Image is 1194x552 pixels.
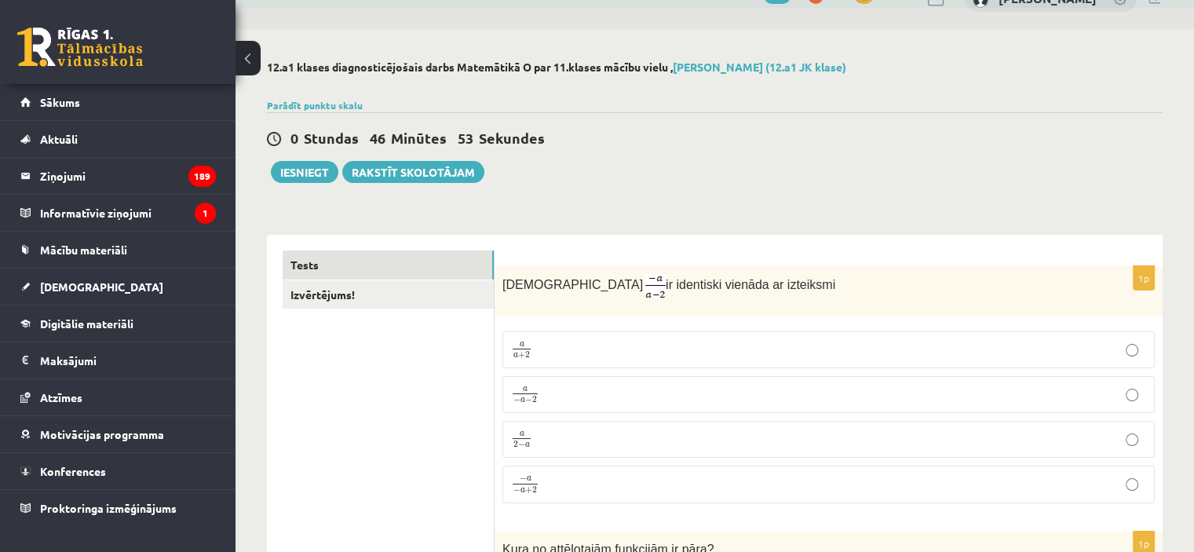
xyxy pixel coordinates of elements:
[645,274,666,298] img: oEoGSTiJcBccKhiGOLRMo33YHrZEwwb1LBMrqb6LE+Xm53074UYl3gOOwuUBZ212swzhxY4N6AfT2lHPqUszMAAAAAElFTkSu...
[17,27,143,67] a: Rīgas 1. Tālmācības vidusskola
[40,132,78,146] span: Aktuāli
[532,486,537,493] span: 2
[520,342,524,347] span: a
[283,280,494,309] a: Izvērtējums!
[479,129,545,147] span: Sekundes
[20,379,216,415] a: Atzīmes
[342,161,484,183] a: Rakstīt skolotājam
[40,501,177,515] span: Proktoringa izmēģinājums
[283,250,494,280] a: Tests
[290,129,298,147] span: 0
[40,464,106,478] span: Konferences
[188,166,216,187] i: 189
[518,442,525,449] span: −
[370,129,385,147] span: 46
[271,161,338,183] button: Iesniegt
[40,316,133,331] span: Digitālie materiāli
[40,390,82,404] span: Atzīmes
[513,397,520,404] span: −
[523,387,528,392] span: a
[40,243,127,257] span: Mācību materiāli
[20,158,216,194] a: Ziņojumi189
[195,203,216,224] i: 1
[525,443,530,448] span: a
[40,427,164,441] span: Motivācijas programma
[20,490,216,526] a: Proktoringa izmēģinājums
[20,453,216,489] a: Konferences
[527,477,531,481] span: a
[20,342,216,378] a: Maksājumi
[40,280,163,294] span: [DEMOGRAPHIC_DATA]
[20,195,216,231] a: Informatīvie ziņojumi1
[520,432,524,437] span: a
[520,475,527,482] span: −
[391,129,447,147] span: Minūtes
[513,353,518,358] span: a
[40,342,216,378] legend: Maksājumi
[520,398,525,403] span: a
[518,352,525,359] span: +
[20,305,216,342] a: Digitālie materiāli
[1133,265,1155,291] p: 1p
[666,278,835,291] span: ir identiski vienāda ar izteiksmi
[40,95,80,109] span: Sākums
[513,441,518,448] span: 2
[20,121,216,157] a: Aktuāli
[20,232,216,268] a: Mācību materiāli
[513,487,520,494] span: −
[525,352,530,359] span: 2
[267,60,1163,74] h2: 12.a1 klases diagnosticējošais darbs Matemātikā O par 11.klases mācību vielu ,
[40,195,216,231] legend: Informatīvie ziņojumi
[20,269,216,305] a: [DEMOGRAPHIC_DATA]
[40,158,216,194] legend: Ziņojumi
[20,416,216,452] a: Motivācijas programma
[532,397,537,404] span: 2
[525,397,532,404] span: −
[20,84,216,120] a: Sākums
[458,129,473,147] span: 53
[673,60,846,74] a: [PERSON_NAME] (12.a1 JK klase)
[304,129,359,147] span: Stundas
[267,99,363,111] a: Parādīt punktu skalu
[502,278,643,291] span: [DEMOGRAPHIC_DATA]
[520,488,525,493] span: a
[525,487,532,494] span: +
